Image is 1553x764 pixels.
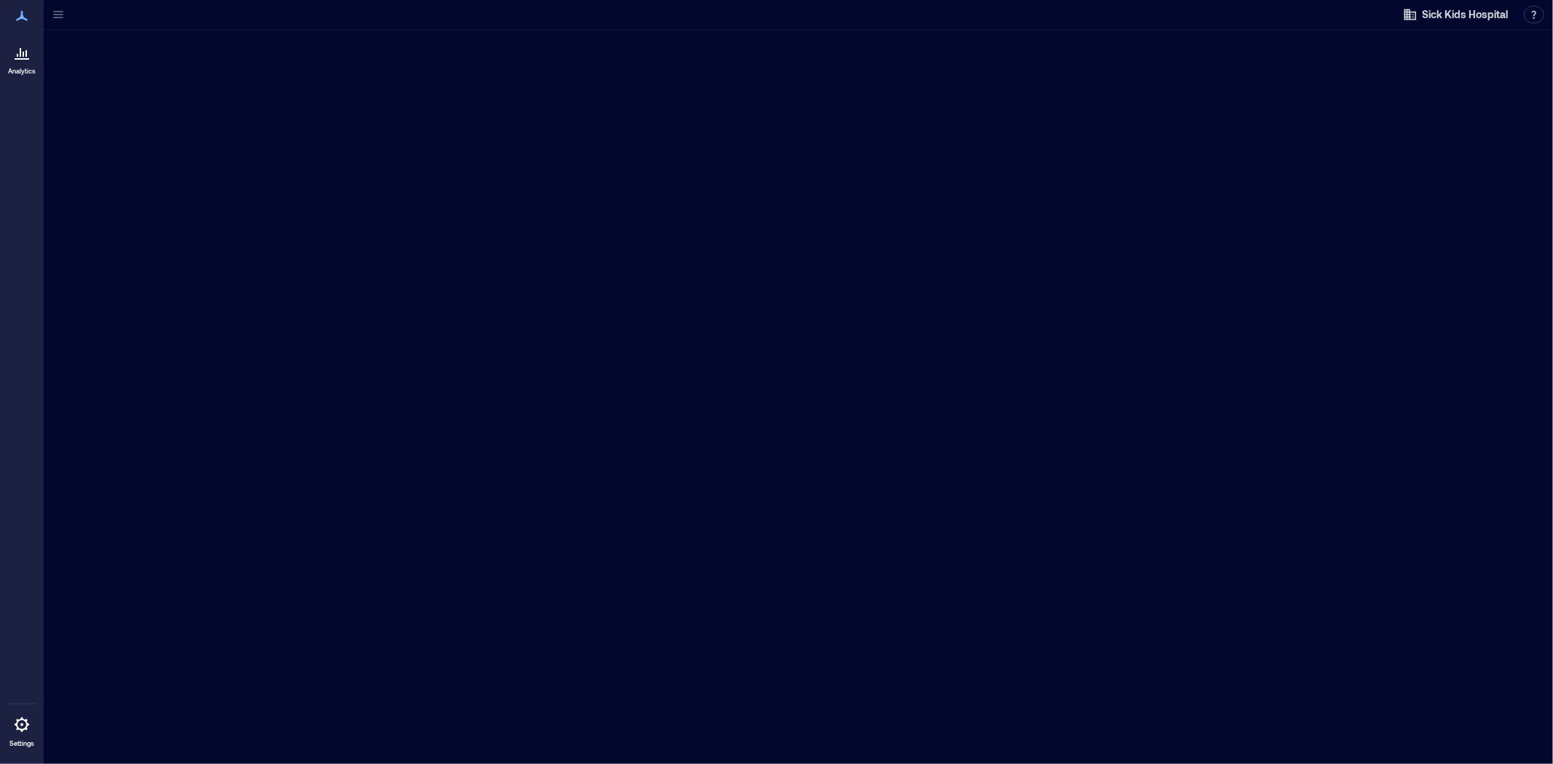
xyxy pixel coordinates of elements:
[4,707,39,752] a: Settings
[1399,3,1512,26] button: Sick Kids Hospital
[4,35,40,80] a: Analytics
[8,67,36,76] p: Analytics
[9,739,34,748] p: Settings
[1422,7,1508,22] span: Sick Kids Hospital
